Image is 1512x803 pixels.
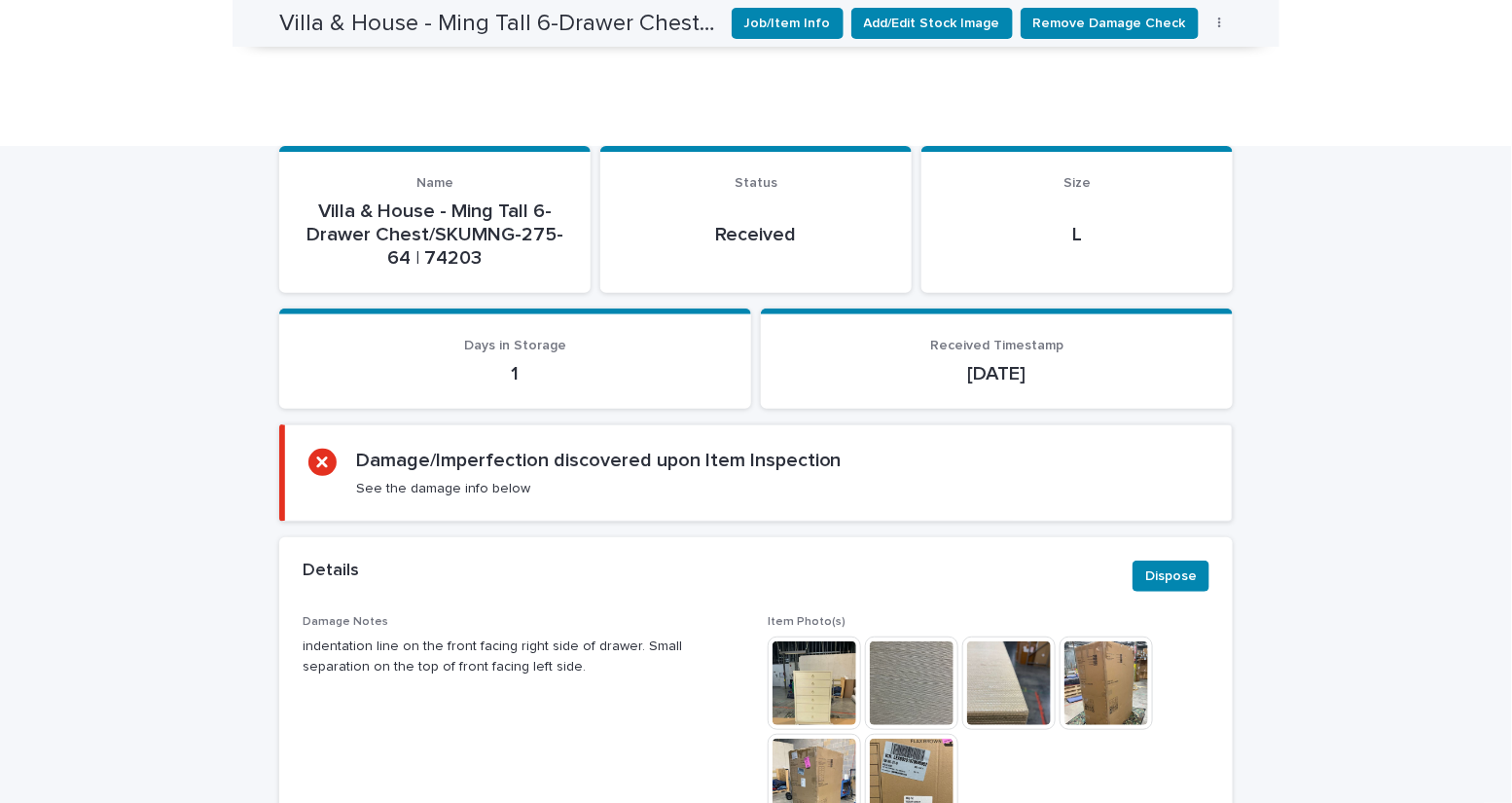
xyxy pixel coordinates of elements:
span: Name [416,176,453,190]
h2: Villa & House - Ming Tall 6-Drawer Chest/SKUMNG-275-64 | 74203 [279,10,716,38]
span: Status [735,176,777,190]
p: L [945,223,1209,246]
button: Add/Edit Stock Image [851,8,1013,39]
span: Received Timestamp [930,339,1063,352]
span: Add/Edit Stock Image [864,14,1000,33]
span: Item Photo(s) [768,616,846,628]
button: Job/Item Info [732,8,844,39]
p: Received [624,223,888,246]
p: [DATE] [784,362,1209,385]
span: Remove Damage Check [1033,14,1186,33]
button: Remove Damage Check [1021,8,1199,39]
button: Dispose [1133,561,1209,592]
span: Size [1063,176,1091,190]
h2: Details [303,561,359,582]
span: Job/Item Info [744,14,831,33]
p: indentation line on the front facing right side of drawer. Small separation on the top of front f... [303,637,744,677]
span: Days in Storage [464,339,566,352]
h2: Damage/Imperfection discovered upon Item Inspection [356,449,842,472]
span: Dispose [1145,566,1197,586]
p: 1 [303,362,728,385]
span: Damage Notes [303,616,388,628]
p: See the damage info below [356,480,530,497]
p: Villa & House - Ming Tall 6-Drawer Chest/SKUMNG-275-64 | 74203 [303,200,567,270]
